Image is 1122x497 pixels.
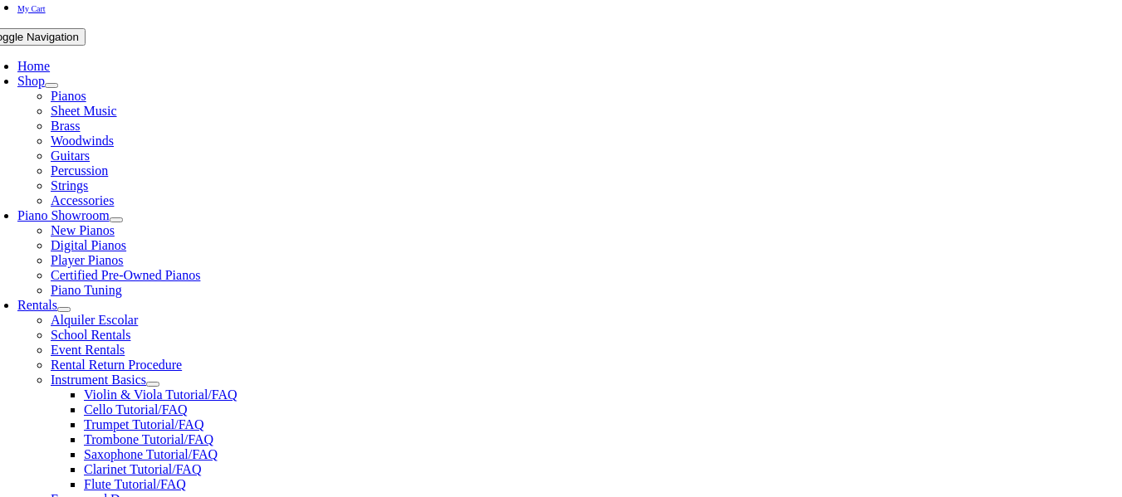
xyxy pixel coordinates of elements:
[51,163,108,178] a: Percussion
[51,119,81,133] a: Brass
[84,462,202,476] a: Clarinet Tutorial/FAQ
[51,178,88,192] a: Strings
[51,193,114,207] a: Accessories
[84,432,213,446] a: Trombone Tutorial/FAQ
[51,223,115,237] a: New Pianos
[51,149,90,163] a: Guitars
[146,382,159,387] button: Open submenu of Instrument Basics
[57,307,71,312] button: Open submenu of Rentals
[84,477,186,491] a: Flute Tutorial/FAQ
[84,402,188,417] a: Cello Tutorial/FAQ
[51,343,125,357] a: Event Rentals
[51,238,126,252] a: Digital Pianos
[17,74,45,88] a: Shop
[51,283,122,297] a: Piano Tuning
[17,4,46,13] span: My Cart
[51,268,200,282] a: Certified Pre-Owned Pianos
[17,298,57,312] a: Rentals
[84,387,238,402] a: Violin & Viola Tutorial/FAQ
[51,313,138,327] a: Alquiler Escolar
[51,104,117,118] a: Sheet Music
[110,217,123,222] button: Open submenu of Piano Showroom
[51,134,114,148] a: Woodwinds
[17,208,110,222] a: Piano Showroom
[84,447,218,461] a: Saxophone Tutorial/FAQ
[45,83,58,88] button: Open submenu of Shop
[51,373,146,387] a: Instrument Basics
[84,417,203,431] a: Trumpet Tutorial/FAQ
[51,253,124,267] a: Player Pianos
[51,89,86,103] a: Pianos
[51,358,182,372] a: Rental Return Procedure
[17,59,50,73] a: Home
[51,328,130,342] a: School Rentals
